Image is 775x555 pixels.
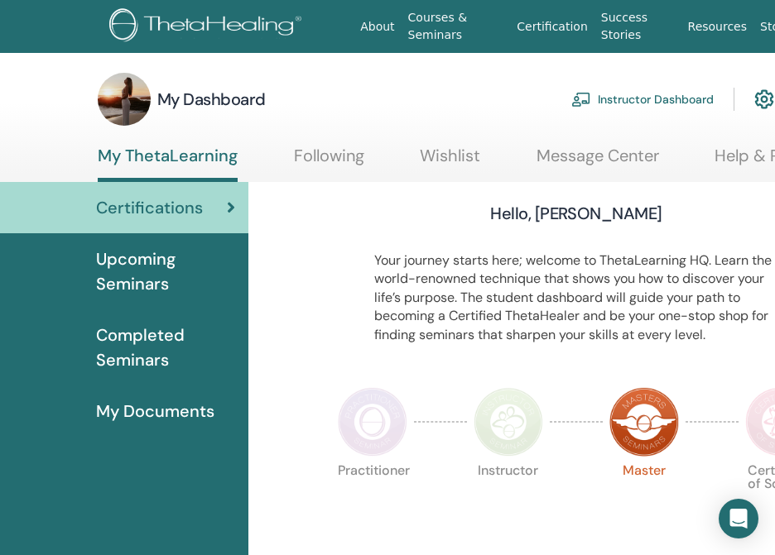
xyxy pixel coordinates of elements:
[681,12,754,42] a: Resources
[609,387,679,457] img: Master
[338,387,407,457] img: Practitioner
[571,81,714,117] a: Instructor Dashboard
[96,323,235,372] span: Completed Seminars
[157,88,266,111] h3: My Dashboard
[109,8,307,45] img: logo.png
[338,464,407,533] p: Practitioner
[354,12,401,42] a: About
[594,2,681,50] a: Success Stories
[719,499,758,538] div: Open Intercom Messenger
[490,202,662,225] h3: Hello, [PERSON_NAME]
[420,146,480,178] a: Wishlist
[402,2,511,50] a: Courses & Seminars
[474,387,543,457] img: Instructor
[96,195,203,220] span: Certifications
[474,464,543,533] p: Instructor
[754,85,774,113] img: cog.svg
[98,146,238,182] a: My ThetaLearning
[294,146,364,178] a: Following
[609,464,679,533] p: Master
[537,146,659,178] a: Message Center
[98,73,151,126] img: default.jpg
[96,246,235,296] span: Upcoming Seminars
[96,399,214,423] span: My Documents
[510,12,594,42] a: Certification
[571,92,591,107] img: chalkboard-teacher.svg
